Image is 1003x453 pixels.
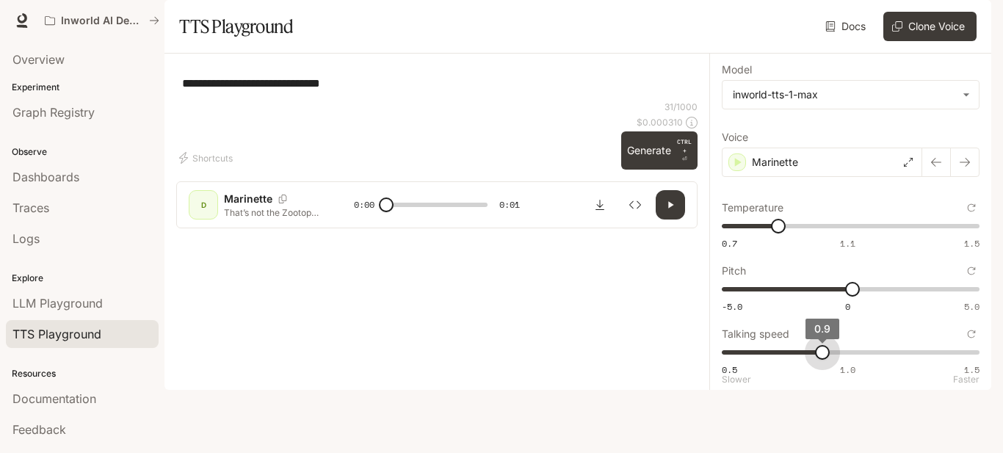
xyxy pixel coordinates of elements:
[752,155,798,170] p: Marinette
[722,375,751,384] p: Slower
[61,15,143,27] p: Inworld AI Demos
[840,363,855,376] span: 1.0
[840,237,855,250] span: 1.1
[883,12,977,41] button: Clone Voice
[963,326,980,342] button: Reset to default
[723,81,979,109] div: inworld-tts-1-max
[964,300,980,313] span: 5.0
[722,203,783,213] p: Temperature
[38,6,166,35] button: All workspaces
[192,193,215,217] div: D
[963,200,980,216] button: Reset to default
[354,197,374,212] span: 0:00
[953,375,980,384] p: Faster
[733,87,955,102] div: inworld-tts-1-max
[665,101,698,113] p: 31 / 1000
[722,329,789,339] p: Talking speed
[722,363,737,376] span: 0.5
[272,195,293,203] button: Copy Voice ID
[822,12,872,41] a: Docs
[722,266,746,276] p: Pitch
[499,197,520,212] span: 0:01
[963,263,980,279] button: Reset to default
[620,190,650,220] button: Inspect
[621,131,698,170] button: GenerateCTRL +⏎
[179,12,293,41] h1: TTS Playground
[585,190,615,220] button: Download audio
[722,237,737,250] span: 0.7
[814,322,830,335] span: 0.9
[176,146,239,170] button: Shortcuts
[677,137,692,155] p: CTRL +
[224,192,272,206] p: Marinette
[677,137,692,164] p: ⏎
[722,300,742,313] span: -5.0
[964,237,980,250] span: 1.5
[845,300,850,313] span: 0
[722,132,748,142] p: Voice
[722,65,752,75] p: Model
[637,116,683,128] p: $ 0.000310
[964,363,980,376] span: 1.5
[224,206,319,219] p: That’s not the Zootopia I know!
